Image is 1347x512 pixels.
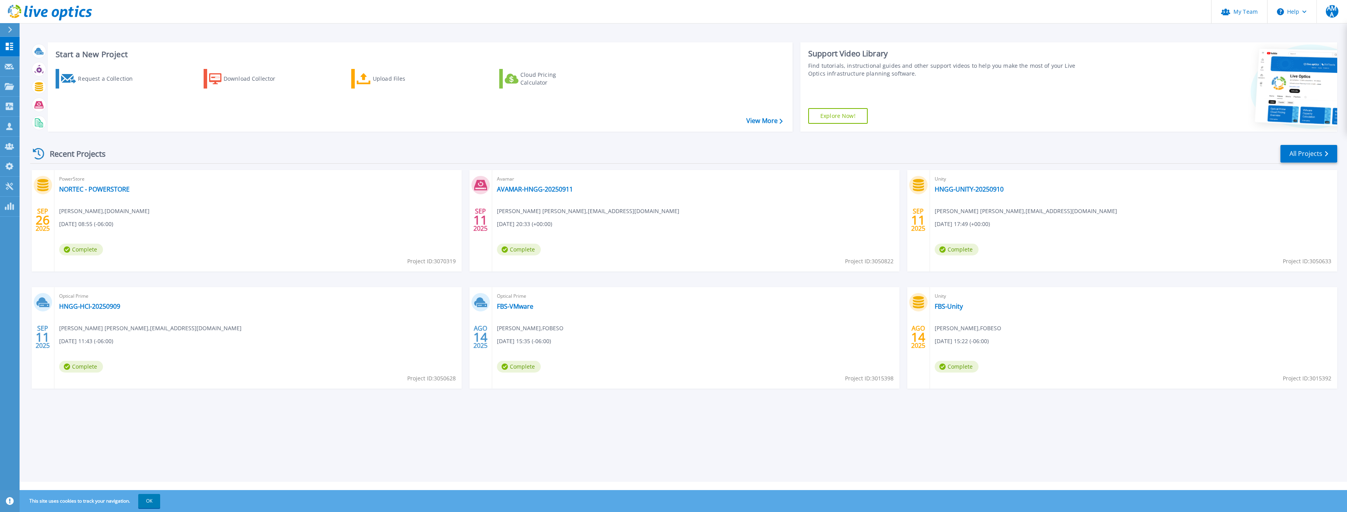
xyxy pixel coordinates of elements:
[59,302,120,310] a: HNGG-HCI-20250909
[473,217,488,223] span: 11
[35,323,50,351] div: SEP 2025
[520,71,583,87] div: Cloud Pricing Calculator
[59,175,457,183] span: PowerStore
[935,337,989,346] span: [DATE] 15:22 (-06:00)
[59,337,113,346] span: [DATE] 11:43 (-06:00)
[497,361,541,373] span: Complete
[935,244,979,255] span: Complete
[36,217,50,223] span: 26
[204,69,291,89] a: Download Collector
[56,69,143,89] a: Request a Collection
[746,117,783,125] a: View More
[497,302,533,310] a: FBS-VMware
[911,206,926,234] div: SEP 2025
[845,374,894,383] span: Project ID: 3015398
[36,334,50,340] span: 11
[407,257,456,266] span: Project ID: 3070319
[59,244,103,255] span: Complete
[473,323,488,351] div: AGO 2025
[59,361,103,373] span: Complete
[845,257,894,266] span: Project ID: 3050822
[935,302,963,310] a: FBS-Unity
[935,175,1333,183] span: Unity
[138,494,160,508] button: OK
[808,62,1089,78] div: Find tutorials, instructional guides and other support videos to help you make the most of your L...
[473,334,488,340] span: 14
[30,144,116,163] div: Recent Projects
[497,324,563,333] span: [PERSON_NAME] , FOBESO
[35,206,50,234] div: SEP 2025
[1283,257,1331,266] span: Project ID: 3050633
[473,206,488,234] div: SEP 2025
[808,108,868,124] a: Explore Now!
[351,69,439,89] a: Upload Files
[497,220,552,228] span: [DATE] 20:33 (+00:00)
[935,185,1004,193] a: HNGG-UNITY-20250910
[224,71,286,87] div: Download Collector
[497,244,541,255] span: Complete
[59,207,150,215] span: [PERSON_NAME] , [DOMAIN_NAME]
[808,49,1089,59] div: Support Video Library
[911,217,925,223] span: 11
[497,175,895,183] span: Avamar
[59,292,457,300] span: Optical Prime
[935,207,1117,215] span: [PERSON_NAME] [PERSON_NAME] , [EMAIL_ADDRESS][DOMAIN_NAME]
[497,337,551,346] span: [DATE] 15:35 (-06:00)
[407,374,456,383] span: Project ID: 3050628
[497,292,895,300] span: Optical Prime
[911,334,925,340] span: 14
[1283,374,1331,383] span: Project ID: 3015392
[911,323,926,351] div: AGO 2025
[499,69,587,89] a: Cloud Pricing Calculator
[935,220,990,228] span: [DATE] 17:49 (+00:00)
[935,324,1001,333] span: [PERSON_NAME] , FOBESO
[56,50,782,59] h3: Start a New Project
[59,220,113,228] span: [DATE] 08:55 (-06:00)
[497,185,573,193] a: AVAMAR-HNGG-20250911
[59,324,242,333] span: [PERSON_NAME] [PERSON_NAME] , [EMAIL_ADDRESS][DOMAIN_NAME]
[78,71,141,87] div: Request a Collection
[1326,5,1338,18] span: AMA
[22,494,160,508] span: This site uses cookies to track your navigation.
[935,361,979,373] span: Complete
[373,71,435,87] div: Upload Files
[935,292,1333,300] span: Unity
[1280,145,1337,163] a: All Projects
[497,207,679,215] span: [PERSON_NAME] [PERSON_NAME] , [EMAIL_ADDRESS][DOMAIN_NAME]
[59,185,130,193] a: NORTEC - POWERSTORE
